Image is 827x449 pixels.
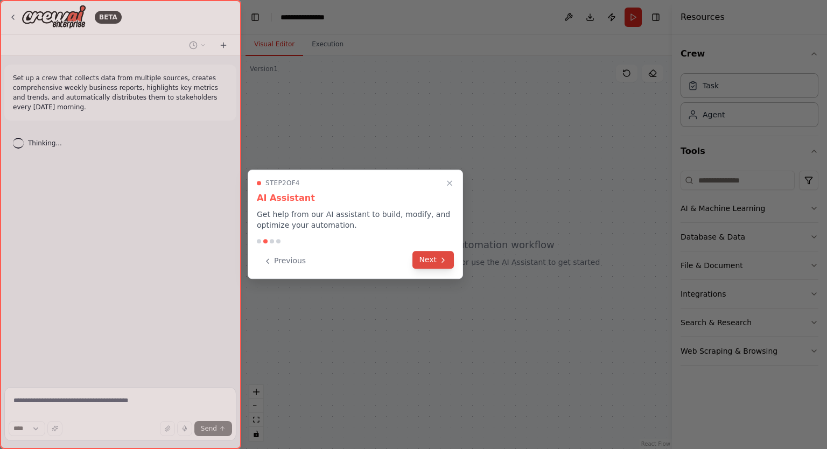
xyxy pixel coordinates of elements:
[443,177,456,190] button: Close walkthrough
[257,192,454,205] h3: AI Assistant
[412,251,454,269] button: Next
[248,10,263,25] button: Hide left sidebar
[257,209,454,230] p: Get help from our AI assistant to build, modify, and optimize your automation.
[265,179,300,187] span: Step 2 of 4
[257,252,312,270] button: Previous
